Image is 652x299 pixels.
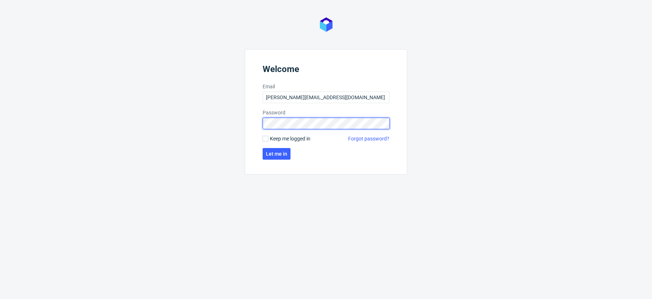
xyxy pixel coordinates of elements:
header: Welcome [263,64,389,77]
span: Let me in [266,151,287,156]
label: Email [263,83,389,90]
button: Let me in [263,148,291,160]
input: you@youremail.com [263,92,389,103]
a: Forgot password? [348,135,389,142]
span: Keep me logged in [270,135,310,142]
label: Password [263,109,389,116]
